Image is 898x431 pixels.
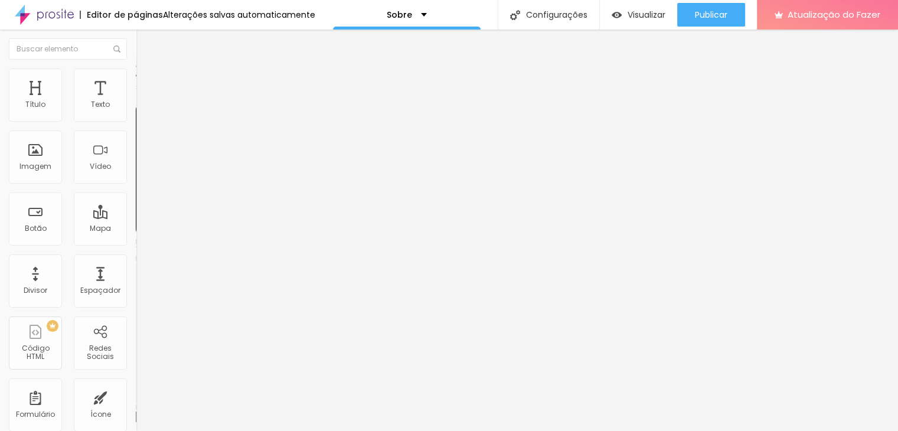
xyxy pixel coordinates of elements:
button: Publicar [677,3,745,27]
font: Alterações salvas automaticamente [163,9,315,21]
font: Espaçador [80,285,120,295]
font: Mapa [90,223,111,233]
font: Sobre [387,9,412,21]
button: Visualizar [600,3,677,27]
img: Ícone [510,10,520,20]
font: Atualização do Fazer [788,8,880,21]
font: Formulário [16,409,55,419]
font: Vídeo [90,161,111,171]
img: view-1.svg [612,10,622,20]
font: Editor de páginas [87,9,163,21]
font: Redes Sociais [87,343,114,361]
font: Configurações [526,9,587,21]
font: Título [25,99,45,109]
font: Divisor [24,285,47,295]
font: Ícone [90,409,111,419]
input: Buscar elemento [9,38,127,60]
font: Imagem [19,161,51,171]
img: Ícone [113,45,120,53]
iframe: Editor [136,30,898,431]
font: Botão [25,223,47,233]
font: Texto [91,99,110,109]
font: Código HTML [22,343,50,361]
font: Publicar [695,9,727,21]
font: Visualizar [628,9,665,21]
